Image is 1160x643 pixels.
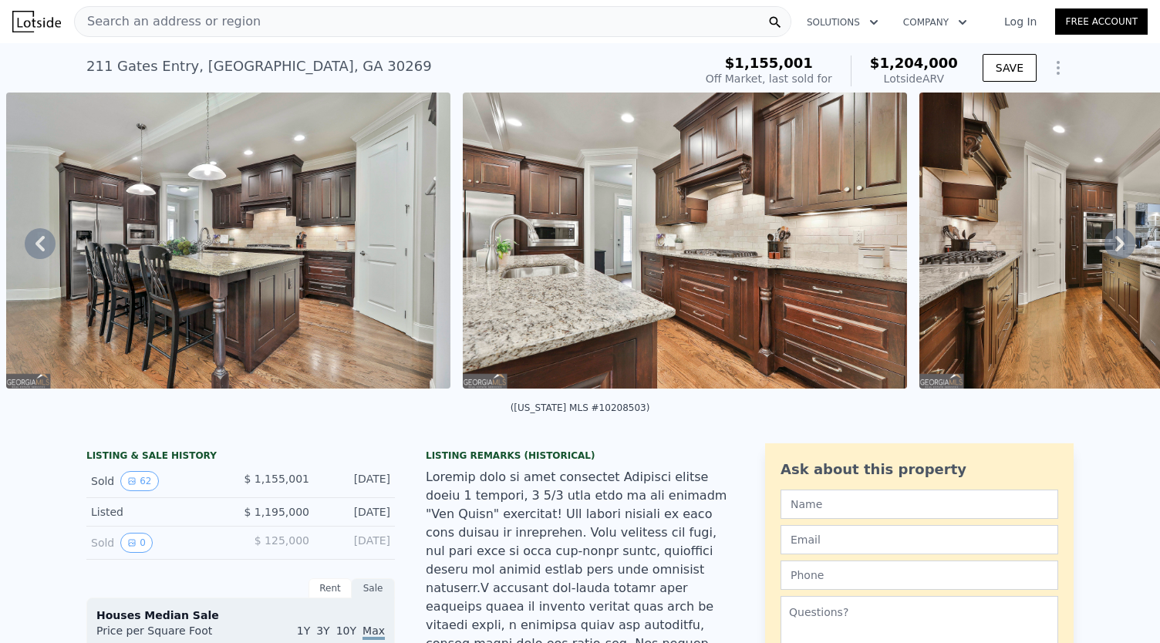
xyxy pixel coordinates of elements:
span: 1Y [297,624,310,637]
div: ([US_STATE] MLS #10208503) [511,402,650,413]
button: SAVE [983,54,1037,82]
span: Max [362,624,385,640]
div: Sold [91,533,228,553]
input: Email [781,525,1058,554]
span: $1,155,001 [725,55,813,71]
a: Log In [986,14,1055,29]
div: Sale [352,578,395,598]
div: Off Market, last sold for [706,71,832,86]
button: Company [891,8,980,36]
span: $1,204,000 [870,55,958,71]
div: Houses Median Sale [96,608,385,623]
span: 10Y [336,624,356,637]
div: Sold [91,471,228,491]
div: 211 Gates Entry , [GEOGRAPHIC_DATA] , GA 30269 [86,56,432,77]
span: 3Y [316,624,329,637]
div: [DATE] [322,471,390,491]
img: Sale: 18239176 Parcel: 21182053 [463,93,907,389]
div: Listed [91,504,228,520]
input: Phone [781,561,1058,590]
div: Listing Remarks (Historical) [426,449,734,462]
div: Rent [309,578,352,598]
div: [DATE] [322,504,390,520]
span: $ 1,155,001 [244,473,309,485]
div: [DATE] [322,533,390,553]
button: Solutions [794,8,891,36]
input: Name [781,490,1058,519]
img: Lotside [12,11,61,32]
span: Search an address or region [75,12,261,31]
div: Lotside ARV [870,71,958,86]
div: LISTING & SALE HISTORY [86,449,395,465]
button: Show Options [1043,52,1074,83]
span: $ 1,195,000 [244,506,309,518]
img: Sale: 18239176 Parcel: 21182053 [6,93,450,389]
a: Free Account [1055,8,1148,35]
div: Ask about this property [781,459,1058,480]
button: View historical data [120,471,158,491]
span: $ 125,000 [255,534,309,547]
button: View historical data [120,533,153,553]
